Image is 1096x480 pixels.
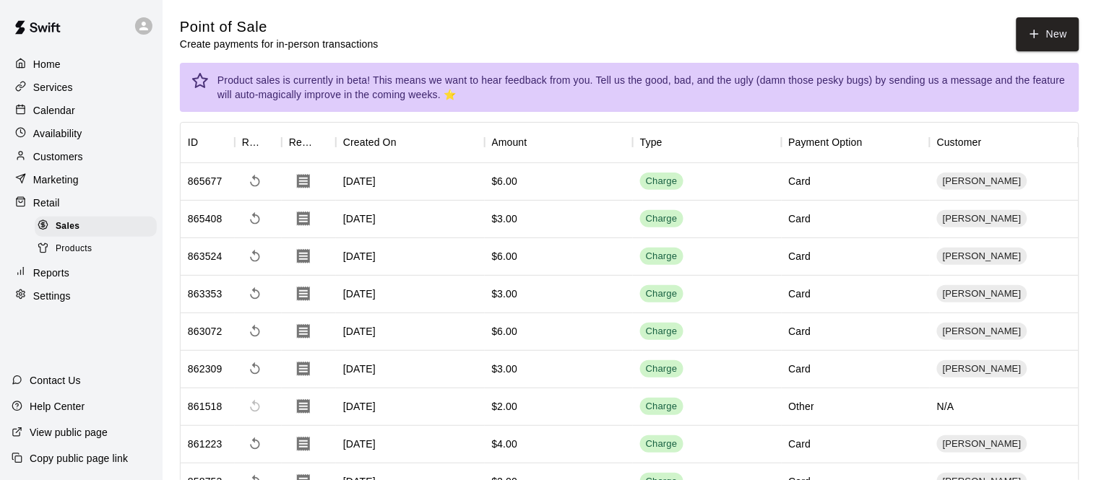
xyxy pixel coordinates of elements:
[242,393,268,419] span: Cannot make a refund for non card payments
[198,132,218,152] button: Sort
[789,211,811,226] div: Card
[1017,17,1079,51] button: New
[289,279,318,308] button: Download Receipt
[181,122,235,162] div: ID
[30,451,128,466] p: Copy public page link
[33,196,60,210] p: Retail
[12,53,151,75] div: Home
[12,146,151,167] div: Customers
[289,204,318,233] button: Download Receipt
[646,325,678,339] div: Charge
[789,437,811,451] div: Card
[937,250,1027,263] span: [PERSON_NAME]
[12,77,151,98] a: Services
[316,132,336,152] button: Sort
[646,175,678,188] div: Charge
[242,431,268,457] span: Refund payment
[336,276,485,313] div: [DATE]
[789,249,811,263] div: Card
[336,238,485,276] div: [DATE]
[663,132,683,152] button: Sort
[12,100,151,121] a: Calendar
[282,122,336,162] div: Receipt
[937,175,1027,188] span: [PERSON_NAME]
[33,149,83,164] p: Customers
[937,212,1027,226] span: [PERSON_NAME]
[646,362,678,376] div: Charge
[937,362,1027,376] span: [PERSON_NAME]
[492,437,518,451] div: $4.00
[397,132,417,152] button: Sort
[289,167,318,196] button: Download Receipt
[789,174,811,188] div: Card
[35,217,157,237] div: Sales
[937,210,1027,227] div: [PERSON_NAME]
[188,437,223,451] div: 861223
[188,211,223,226] div: 865408
[492,287,518,301] div: $3.00
[336,426,485,463] div: [DATE]
[633,122,782,162] div: Type
[782,122,931,162] div: Payment Option
[12,169,151,191] a: Marketing
[242,206,268,232] span: Refund payment
[492,211,518,226] div: $3.00
[30,425,108,440] p: View public page
[188,287,223,301] div: 863353
[242,122,262,162] div: Refund
[289,354,318,383] button: Download Receipt
[289,317,318,346] button: Download Receipt
[35,237,163,260] a: Products
[289,242,318,271] button: Download Receipt
[188,249,223,263] div: 863524
[289,429,318,458] button: Download Receipt
[35,239,157,259] div: Products
[937,122,982,162] div: Customer
[30,373,81,388] p: Contact Us
[937,173,1027,190] div: [PERSON_NAME]
[12,123,151,144] a: Availability
[343,122,397,162] div: Created On
[789,287,811,301] div: Card
[492,399,518,414] div: $2.00
[289,122,316,162] div: Receipt
[180,17,379,37] h5: Point of Sale
[485,122,634,162] div: Amount
[336,388,485,426] div: [DATE]
[336,122,485,162] div: Created On
[937,323,1027,340] div: [PERSON_NAME]
[492,122,527,162] div: Amount
[30,399,85,414] p: Help Center
[336,351,485,388] div: [DATE]
[12,285,151,307] a: Settings
[242,243,268,269] span: Refund payment
[646,212,678,226] div: Charge
[33,80,73,95] p: Services
[492,249,518,263] div: $6.00
[937,287,1027,301] span: [PERSON_NAME]
[937,285,1027,302] div: [PERSON_NAME]
[930,122,1079,162] div: Customer
[56,219,79,234] span: Sales
[492,174,518,188] div: $6.00
[336,313,485,351] div: [DATE]
[242,281,268,307] span: Refund payment
[646,287,678,301] div: Charge
[863,132,883,152] button: Sort
[12,192,151,214] a: Retail
[789,122,863,162] div: Payment Option
[33,57,61,71] p: Home
[12,262,151,284] a: Reports
[35,215,163,237] a: Sales
[188,174,223,188] div: 865677
[789,399,815,414] div: Other
[336,163,485,201] div: [DATE]
[180,37,379,51] p: Create payments for in-person transactions
[646,437,678,451] div: Charge
[527,132,548,152] button: Sort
